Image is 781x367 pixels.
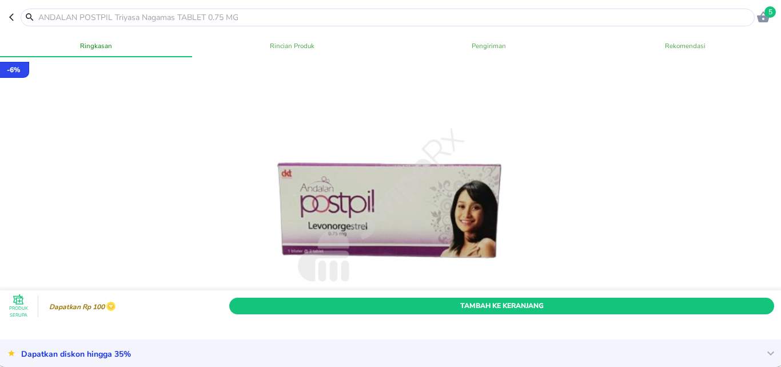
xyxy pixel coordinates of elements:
p: Dapatkan Rp 100 [46,303,105,311]
button: Tambah Ke Keranjang [229,298,774,314]
input: ANDALAN POSTPIL Triyasa Nagamas TABLET 0.75 MG [37,11,752,23]
p: - 6 % [7,65,20,75]
span: Pengiriman [397,40,580,52]
span: Tambah Ke Keranjang [238,300,766,312]
button: 5 [755,9,772,26]
button: Produk Serupa [7,295,30,318]
span: 5 [764,6,776,18]
span: Ringkasan [5,40,188,52]
span: Rincian Produk [201,40,384,52]
p: Dapatkan diskon hingga 35% [15,346,131,360]
span: Rekomendasi [594,40,777,52]
p: Produk Serupa [7,305,30,319]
